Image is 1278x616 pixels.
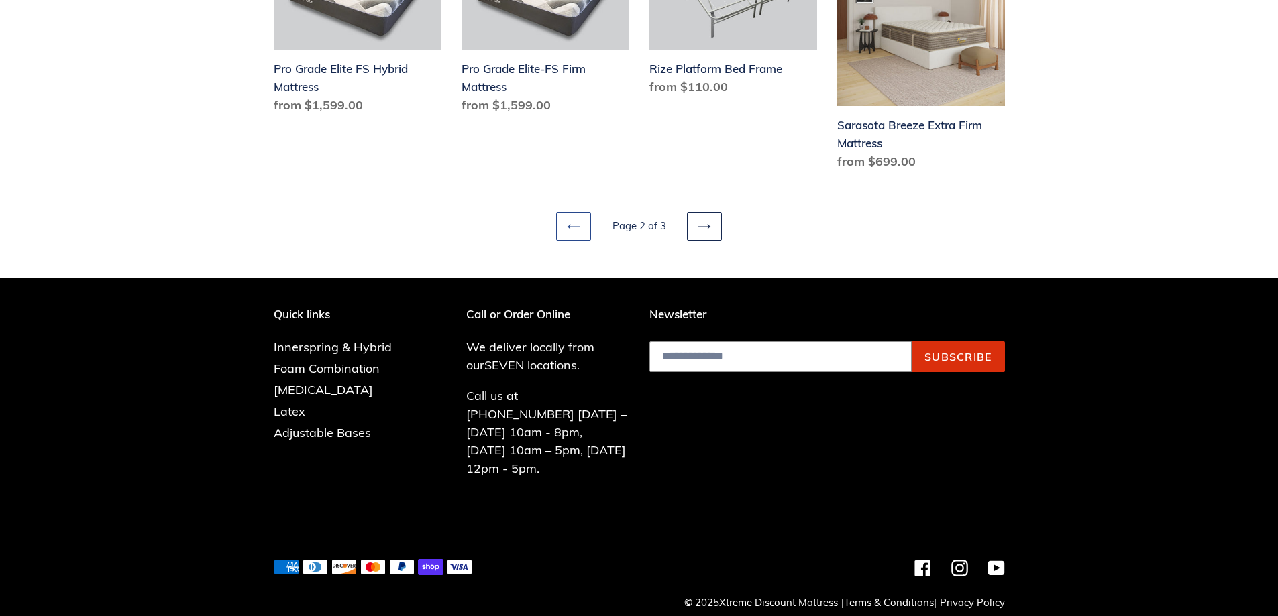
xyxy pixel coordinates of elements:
a: Latex [274,404,305,419]
a: Xtreme Discount Mattress [719,596,838,609]
small: | | [841,596,937,609]
p: Call us at [PHONE_NUMBER] [DATE] – [DATE] 10am - 8pm, [DATE] 10am – 5pm, [DATE] 12pm - 5pm. [466,387,629,477]
a: Adjustable Bases [274,425,371,440]
a: Innerspring & Hybrid [274,339,392,355]
p: Quick links [274,308,412,321]
a: Terms & Conditions [844,596,934,609]
button: Subscribe [912,341,1005,372]
a: [MEDICAL_DATA] [274,382,373,397]
p: We deliver locally from our . [466,338,629,374]
p: Call or Order Online [466,308,629,321]
a: Privacy Policy [940,596,1005,609]
input: Email address [649,341,912,372]
a: SEVEN locations [484,357,577,373]
li: Page 2 of 3 [594,219,684,234]
p: Newsletter [649,308,1005,321]
span: Subscribe [924,350,992,363]
small: © 2025 [684,596,838,609]
a: Foam Combination [274,361,380,376]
